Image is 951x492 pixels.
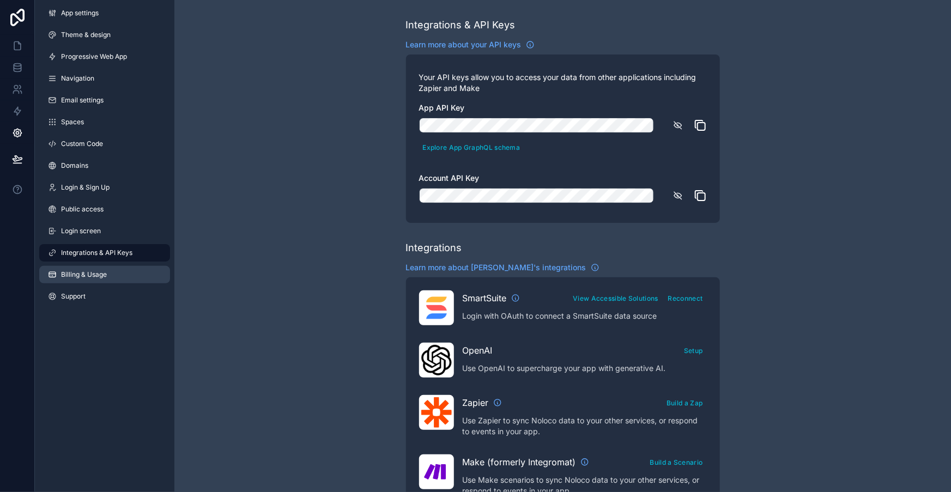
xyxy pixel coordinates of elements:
p: Use Zapier to sync Noloco data to your other services, or respond to events in your app. [463,415,707,437]
img: SmartSuite [421,293,452,323]
a: Login screen [39,222,170,240]
span: Learn more about [PERSON_NAME]'s integrations [406,262,586,273]
span: Zapier [463,396,489,409]
a: Public access [39,201,170,218]
span: Theme & design [61,31,111,39]
button: View Accessible Solutions [569,290,662,306]
a: Billing & Usage [39,266,170,283]
span: App API Key [419,103,465,112]
span: SmartSuite [463,291,507,305]
a: Build a Zap [663,397,706,408]
a: App settings [39,4,170,22]
img: OpenAI [421,345,452,375]
span: Custom Code [61,139,103,148]
span: Public access [61,205,104,214]
button: Explore App GraphQL schema [419,139,524,155]
span: Support [61,292,86,301]
div: Integrations [406,240,462,256]
a: View Accessible Solutions [569,292,662,303]
img: Zapier [421,397,452,428]
a: Setup [680,344,707,355]
span: Progressive Web App [61,52,127,61]
a: Explore App GraphQL schema [419,141,524,152]
span: Domains [61,161,88,170]
span: Learn more about your API keys [406,39,522,50]
span: Navigation [61,74,94,83]
a: Login & Sign Up [39,179,170,196]
a: Email settings [39,92,170,109]
p: Login with OAuth to connect a SmartSuite data source [463,311,707,321]
button: Build a Zap [663,395,706,411]
img: Make (formerly Integromat) [421,457,452,487]
a: Custom Code [39,135,170,153]
span: Email settings [61,96,104,105]
span: Spaces [61,118,84,126]
span: Account API Key [419,173,480,183]
a: Spaces [39,113,170,131]
a: Theme & design [39,26,170,44]
span: App settings [61,9,99,17]
button: Reconnect [664,290,707,306]
button: Setup [680,343,707,359]
span: Billing & Usage [61,270,107,279]
p: Use OpenAI to supercharge your app with generative AI. [463,363,707,374]
span: Login screen [61,227,101,235]
span: Make (formerly Integromat) [463,455,576,469]
a: Learn more about [PERSON_NAME]'s integrations [406,262,599,273]
span: Login & Sign Up [61,183,110,192]
a: Navigation [39,70,170,87]
a: Domains [39,157,170,174]
a: Learn more about your API keys [406,39,535,50]
a: Integrations & API Keys [39,244,170,262]
div: Integrations & API Keys [406,17,516,33]
a: Support [39,288,170,305]
a: Build a Scenario [646,456,707,467]
button: Build a Scenario [646,454,707,470]
span: Integrations & API Keys [61,248,132,257]
span: OpenAI [463,344,493,357]
a: Progressive Web App [39,48,170,65]
p: Your API keys allow you to access your data from other applications including Zapier and Make [419,72,707,94]
a: Reconnect [664,292,707,303]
